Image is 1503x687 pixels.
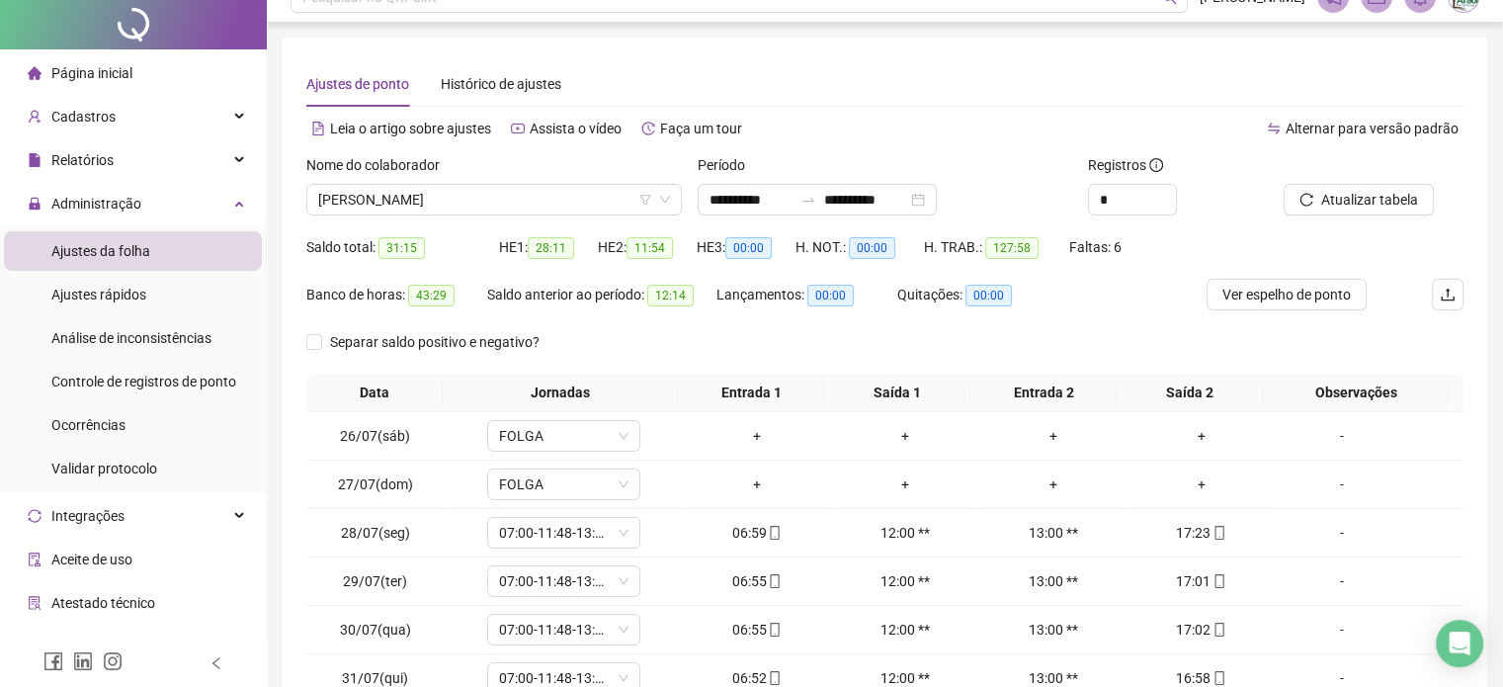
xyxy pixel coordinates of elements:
span: down [618,624,629,636]
span: 07:00-11:48-13:00-17:00 [499,518,628,548]
span: Gerar QRCode [51,639,139,654]
div: - [1283,570,1399,592]
div: 06:55 [691,570,823,592]
div: - [1283,425,1399,447]
span: solution [28,596,42,610]
div: HE 3: [697,236,795,259]
span: Atestado técnico [51,595,155,611]
span: user-add [28,110,42,124]
span: Separar saldo positivo e negativo? [322,331,547,353]
span: 27/07(dom) [338,476,413,492]
div: + [691,473,823,495]
div: H. TRAB.: [924,236,1068,259]
span: mobile [766,671,782,685]
label: Período [698,154,758,176]
span: Faça um tour [660,121,742,136]
button: Ver espelho de ponto [1207,279,1367,310]
span: sync [28,509,42,523]
div: H. NOT.: [795,236,924,259]
div: HE 1: [499,236,598,259]
div: - [1283,619,1399,641]
span: down [618,575,629,587]
span: swap [1267,122,1281,135]
span: 26/07(sáb) [340,428,410,444]
span: file [28,153,42,167]
span: Leia o artigo sobre ajustes [330,121,491,136]
div: 06:55 [691,619,823,641]
th: Saída 2 [1117,374,1263,412]
span: to [800,192,816,208]
span: 28:11 [528,237,574,259]
span: mobile [766,574,782,588]
span: Controle de registros de ponto [51,374,236,389]
span: mobile [1211,574,1226,588]
span: left [209,656,223,670]
span: 30/07(qua) [340,622,411,638]
span: info-circle [1149,158,1163,172]
span: Ver espelho de ponto [1222,284,1351,305]
span: Alternar para versão padrão [1286,121,1459,136]
span: Ajustes da folha [51,243,150,259]
div: 17:23 [1135,522,1268,544]
span: mobile [1211,526,1226,540]
span: 00:00 [807,285,854,306]
span: Validar protocolo [51,461,157,476]
span: Assista o vídeo [530,121,622,136]
span: 11:54 [626,237,673,259]
span: Faltas: 6 [1069,239,1122,255]
div: + [839,473,971,495]
span: 43:29 [408,285,455,306]
div: Saldo anterior ao período: [487,284,716,306]
span: Atualizar tabela [1321,189,1418,211]
span: Integrações [51,508,125,524]
button: Atualizar tabela [1284,184,1434,215]
span: mobile [766,623,782,637]
span: 00:00 [965,285,1012,306]
span: mobile [766,526,782,540]
span: mobile [1211,671,1226,685]
span: down [618,478,629,490]
div: 06:59 [691,522,823,544]
div: 17:02 [1135,619,1268,641]
span: Relatórios [51,152,114,168]
span: instagram [103,651,123,671]
span: history [641,122,655,135]
span: 31/07(qui) [342,670,408,686]
span: 28/07(seg) [341,525,410,541]
th: Jornadas [443,374,678,412]
th: Observações [1263,374,1449,412]
span: Observações [1271,382,1441,403]
span: audit [28,553,42,566]
span: Ajustes rápidos [51,287,146,302]
span: mobile [1211,623,1226,637]
span: Administração [51,196,141,212]
span: swap-right [800,192,816,208]
span: Página inicial [51,65,132,81]
span: Ocorrências [51,417,125,433]
div: + [987,425,1120,447]
div: Lançamentos: [716,284,897,306]
span: upload [1440,287,1456,302]
th: Saída 1 [824,374,970,412]
span: down [618,527,629,539]
th: Entrada 1 [678,374,824,412]
span: file-text [311,122,325,135]
span: Registros [1088,154,1163,176]
div: + [987,473,1120,495]
div: Quitações: [897,284,1042,306]
span: Aceite de uso [51,552,132,567]
span: 12:14 [647,285,694,306]
div: Open Intercom Messenger [1436,620,1483,667]
span: 00:00 [725,237,772,259]
div: 17:01 [1135,570,1268,592]
div: Ajustes de ponto [306,73,409,95]
span: home [28,66,42,80]
div: + [1135,425,1268,447]
div: Banco de horas: [306,284,487,306]
span: MARIA MARTA DA SILVA [318,185,670,215]
div: + [1135,473,1268,495]
span: facebook [43,651,63,671]
span: 07:00-11:48-13:00-17:00 [499,615,628,644]
th: Entrada 2 [970,374,1117,412]
span: 31:15 [378,237,425,259]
